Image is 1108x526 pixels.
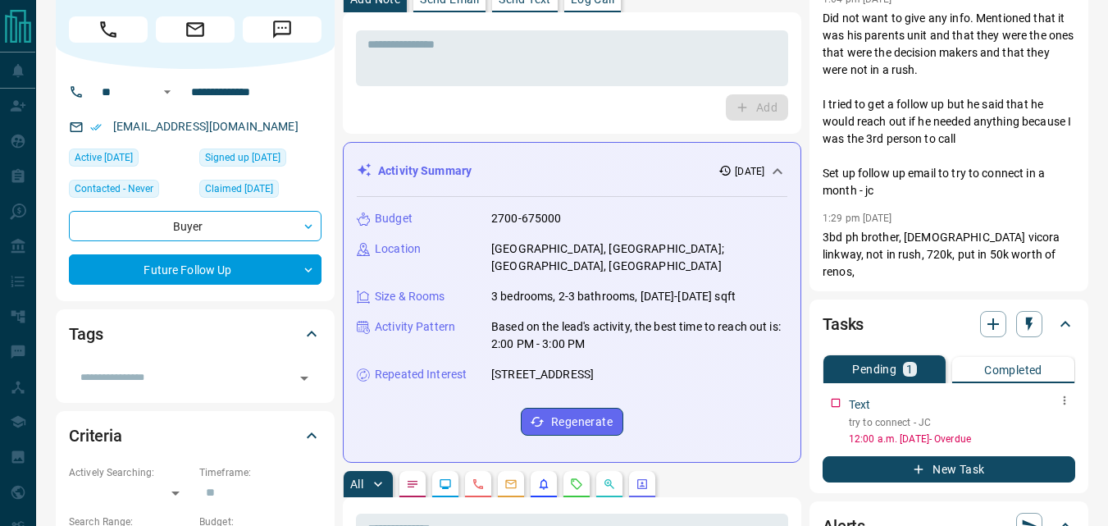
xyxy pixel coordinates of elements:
[90,121,102,133] svg: Email Verified
[156,16,235,43] span: Email
[375,318,455,336] p: Activity Pattern
[823,311,864,337] h2: Tasks
[69,254,321,285] div: Future Follow Up
[69,416,321,455] div: Criteria
[406,478,419,491] svg: Notes
[199,465,321,480] p: Timeframe:
[852,364,896,375] p: Pending
[69,211,321,241] div: Buyer
[504,478,518,491] svg: Emails
[906,364,913,375] p: 1
[491,210,561,227] p: 2700-675000
[199,149,321,172] div: Wed Mar 19 2025
[69,465,191,480] p: Actively Searching:
[375,288,445,305] p: Size & Rooms
[537,478,550,491] svg: Listing Alerts
[491,288,736,305] p: 3 bedrooms, 2-3 bathrooms, [DATE]-[DATE] sqft
[75,181,153,197] span: Contacted - Never
[823,10,1075,199] p: Did not want to give any info. Mentioned that it was his parents unit and that they were the ones...
[849,415,1075,430] p: try to connect - JC
[113,120,299,133] a: [EMAIL_ADDRESS][DOMAIN_NAME]
[243,16,321,43] span: Message
[823,229,1075,281] p: 3bd ph brother, [DEMOGRAPHIC_DATA] vicora linkway, not in rush, 720k, put in 50k worth of renos,
[472,478,485,491] svg: Calls
[69,149,191,172] div: Thu May 08 2025
[636,478,649,491] svg: Agent Actions
[205,149,280,166] span: Signed up [DATE]
[69,423,122,449] h2: Criteria
[157,82,177,102] button: Open
[491,240,787,275] p: [GEOGRAPHIC_DATA], [GEOGRAPHIC_DATA]; [GEOGRAPHIC_DATA], [GEOGRAPHIC_DATA]
[823,304,1075,344] div: Tasks
[375,210,413,227] p: Budget
[439,478,452,491] svg: Lead Browsing Activity
[491,366,594,383] p: [STREET_ADDRESS]
[375,366,467,383] p: Repeated Interest
[69,16,148,43] span: Call
[378,162,472,180] p: Activity Summary
[984,364,1042,376] p: Completed
[75,149,133,166] span: Active [DATE]
[735,164,764,179] p: [DATE]
[350,478,363,490] p: All
[849,432,1075,446] p: 12:00 a.m. [DATE] - Overdue
[293,367,316,390] button: Open
[823,456,1075,483] button: New Task
[823,213,892,224] p: 1:29 pm [DATE]
[69,314,321,354] div: Tags
[849,396,871,414] p: Text
[603,478,616,491] svg: Opportunities
[491,318,787,353] p: Based on the lead's activity, the best time to reach out is: 2:00 PM - 3:00 PM
[69,321,103,347] h2: Tags
[375,240,421,258] p: Location
[357,156,787,186] div: Activity Summary[DATE]
[570,478,583,491] svg: Requests
[205,181,273,197] span: Claimed [DATE]
[521,408,623,436] button: Regenerate
[199,180,321,203] div: Tue Mar 25 2025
